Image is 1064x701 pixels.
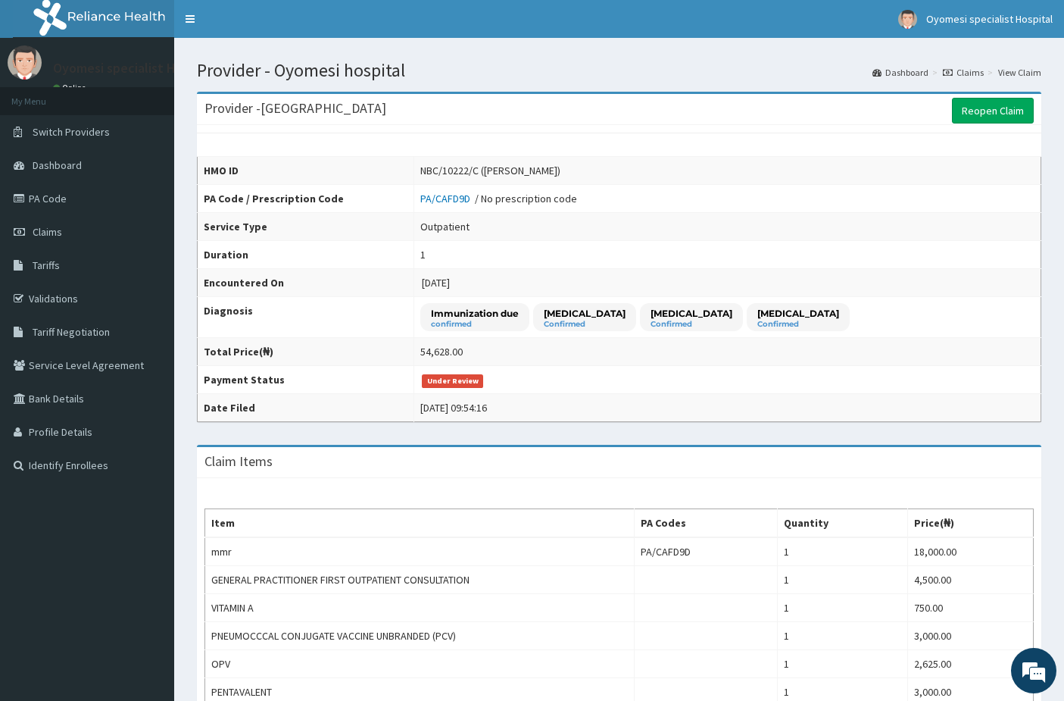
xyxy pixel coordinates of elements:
[198,394,414,422] th: Date Filed
[908,537,1034,566] td: 18,000.00
[8,45,42,80] img: User Image
[33,125,110,139] span: Switch Providers
[777,650,907,678] td: 1
[33,325,110,339] span: Tariff Negotiation
[651,321,732,328] small: Confirmed
[420,400,487,415] div: [DATE] 09:54:16
[33,225,62,239] span: Claims
[198,241,414,269] th: Duration
[204,455,273,468] h3: Claim Items
[422,276,450,289] span: [DATE]
[198,269,414,297] th: Encountered On
[198,185,414,213] th: PA Code / Prescription Code
[777,594,907,622] td: 1
[205,594,635,622] td: VITAMIN A
[431,307,519,320] p: Immunization due
[53,61,217,75] p: Oyomesi specialist Hospital
[33,158,82,172] span: Dashboard
[898,10,917,29] img: User Image
[926,12,1053,26] span: Oyomesi specialist Hospital
[205,537,635,566] td: mmr
[908,566,1034,594] td: 4,500.00
[420,344,463,359] div: 54,628.00
[33,258,60,272] span: Tariffs
[420,163,560,178] div: NBC/10222/C ([PERSON_NAME])
[952,98,1034,124] a: Reopen Claim
[777,537,907,566] td: 1
[757,321,839,328] small: Confirmed
[777,622,907,650] td: 1
[420,191,577,206] div: / No prescription code
[205,622,635,650] td: PNEUMOCCCAL CONJUGATE VACCINE UNBRANDED (PCV)
[943,66,984,79] a: Claims
[777,566,907,594] td: 1
[420,247,426,262] div: 1
[197,61,1041,80] h1: Provider - Oyomesi hospital
[635,537,777,566] td: PA/CAFD9D
[420,192,475,205] a: PA/CAFD9D
[198,366,414,394] th: Payment Status
[544,307,626,320] p: [MEDICAL_DATA]
[908,650,1034,678] td: 2,625.00
[908,622,1034,650] td: 3,000.00
[777,509,907,538] th: Quantity
[204,102,386,115] h3: Provider - [GEOGRAPHIC_DATA]
[422,374,483,388] span: Under Review
[205,650,635,678] td: OPV
[651,307,732,320] p: [MEDICAL_DATA]
[998,66,1041,79] a: View Claim
[872,66,928,79] a: Dashboard
[205,509,635,538] th: Item
[420,219,470,234] div: Outpatient
[53,83,89,93] a: Online
[198,338,414,366] th: Total Price(₦)
[198,157,414,185] th: HMO ID
[205,566,635,594] td: GENERAL PRACTITIONER FIRST OUTPATIENT CONSULTATION
[757,307,839,320] p: [MEDICAL_DATA]
[908,594,1034,622] td: 750.00
[635,509,777,538] th: PA Codes
[908,509,1034,538] th: Price(₦)
[431,321,519,328] small: confirmed
[198,297,414,338] th: Diagnosis
[198,213,414,241] th: Service Type
[544,321,626,328] small: Confirmed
